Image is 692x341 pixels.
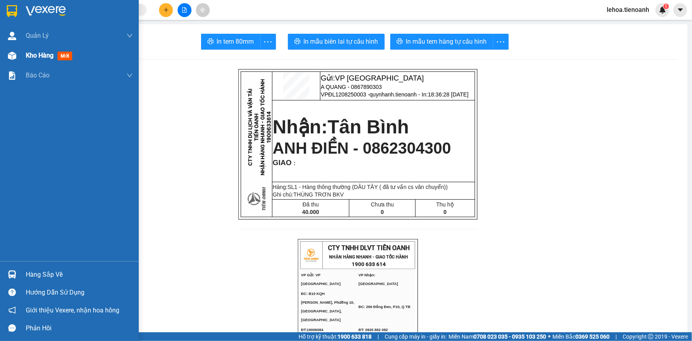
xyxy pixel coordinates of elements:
span: ĐC: B10 KQH [PERSON_NAME], Phường 10, [GEOGRAPHIC_DATA], [GEOGRAPHIC_DATA] [301,292,354,322]
span: ĐT:19006084 [301,328,323,332]
span: : [291,160,295,166]
span: printer [294,38,301,46]
span: ⚪️ [548,335,550,338]
span: Kho hàng [26,52,54,59]
span: Miền Bắc [552,332,610,341]
span: file-add [182,7,187,13]
button: printerIn tem 80mm [201,34,261,50]
span: printer [397,38,403,46]
span: copyright [648,334,654,339]
span: Tân Bình [328,116,409,137]
span: Giới thiệu Vexere, nhận hoa hồng [26,305,119,315]
span: 0 [444,209,447,215]
img: warehouse-icon [8,32,16,40]
span: In mẫu biên lai tự cấu hình [304,37,378,46]
img: solution-icon [8,71,16,80]
span: In tem 80mm [217,37,254,46]
span: Chưa thu [371,201,394,208]
span: Đã thu [303,201,319,208]
span: GIAO [273,158,292,167]
span: Ghi chú: [273,191,344,198]
span: more [261,37,276,47]
span: more [493,37,508,47]
div: Hàng sắp về [26,269,133,281]
span: notification [8,306,16,314]
span: ĐC: 266 Đồng Đen, P10, Q TB [358,305,410,309]
span: 1 - Hàng thông thường (DÂU TÂY ( đã tư vấn cs vân chuyển)) [294,184,448,190]
span: printer [207,38,214,46]
span: | [378,332,379,341]
span: Hỗ trợ kỹ thuật: [299,332,372,341]
span: 1 [665,4,667,9]
span: CTY TNHH DLVT TIẾN OANH [328,244,410,252]
span: Gửi: [321,74,424,82]
button: caret-down [673,3,687,17]
span: question-circle [8,289,16,296]
span: message [8,324,16,332]
span: In mẫu tem hàng tự cấu hình [406,37,487,46]
span: Hàng:SL [273,184,448,190]
span: Quản Lý [26,31,49,40]
span: quynhanh.tienoanh - In: [370,91,469,98]
span: Miền Nam [449,332,546,341]
span: VPĐL1208250003 - [321,91,469,98]
span: VP [GEOGRAPHIC_DATA] [335,74,424,82]
span: down [127,72,133,79]
button: aim [196,3,210,17]
div: Hướng dẫn sử dụng [26,287,133,299]
span: Cung cấp máy in - giấy in: [385,332,447,341]
strong: Nhận: [273,116,409,137]
span: ANH ĐIỀN - 0862304300 [273,139,451,157]
button: plus [159,3,173,17]
span: aim [200,7,205,13]
span: | [615,332,617,341]
span: THÙNG TRƠN BKV [293,191,344,198]
img: warehouse-icon [8,270,16,279]
strong: 0369 525 060 [575,333,610,340]
sup: 1 [663,4,669,9]
strong: NHẬN HÀNG NHANH - GIAO TỐC HÀNH [330,254,408,260]
span: 0 [381,209,384,215]
img: icon-new-feature [659,6,666,13]
span: ĐT: 0935 882 082 [358,328,388,332]
button: printerIn mẫu tem hàng tự cấu hình [390,34,493,50]
button: file-add [178,3,192,17]
img: logo-vxr [7,5,17,17]
span: plus [163,7,169,13]
span: 40.000 [302,209,319,215]
span: mới [58,52,72,60]
span: VP Nhận: [GEOGRAPHIC_DATA] [358,273,398,286]
img: warehouse-icon [8,52,16,60]
span: down [127,33,133,39]
span: 18:36:28 [DATE] [428,91,468,98]
span: caret-down [677,6,684,13]
strong: 1900 633 818 [337,333,372,340]
button: printerIn mẫu biên lai tự cấu hình [288,34,385,50]
span: A QUANG - 0867890303 [321,84,382,90]
strong: 0708 023 035 - 0935 103 250 [473,333,546,340]
button: more [493,34,509,50]
strong: 1900 633 614 [352,261,386,267]
span: VP Gửi: VP [GEOGRAPHIC_DATA] [301,273,341,286]
div: Phản hồi [26,322,133,334]
img: logo [301,245,321,265]
span: lehoa.tienoanh [600,5,656,15]
span: Thu hộ [436,201,454,208]
span: Báo cáo [26,70,50,80]
button: more [260,34,276,50]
